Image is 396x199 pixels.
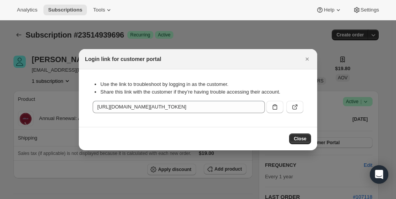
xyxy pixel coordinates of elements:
[348,5,384,15] button: Settings
[85,55,161,63] h2: Login link for customer portal
[361,7,379,13] span: Settings
[324,7,334,13] span: Help
[294,136,306,142] span: Close
[48,7,82,13] span: Subscriptions
[100,88,303,96] li: Share this link with the customer if they’re having trouble accessing their account.
[88,5,117,15] button: Tools
[100,81,303,88] li: Use the link to troubleshoot by logging in as the customer.
[289,133,311,144] button: Close
[12,5,42,15] button: Analytics
[370,165,388,184] div: Open Intercom Messenger
[43,5,87,15] button: Subscriptions
[311,5,346,15] button: Help
[302,54,313,64] button: Close
[93,7,105,13] span: Tools
[17,7,37,13] span: Analytics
